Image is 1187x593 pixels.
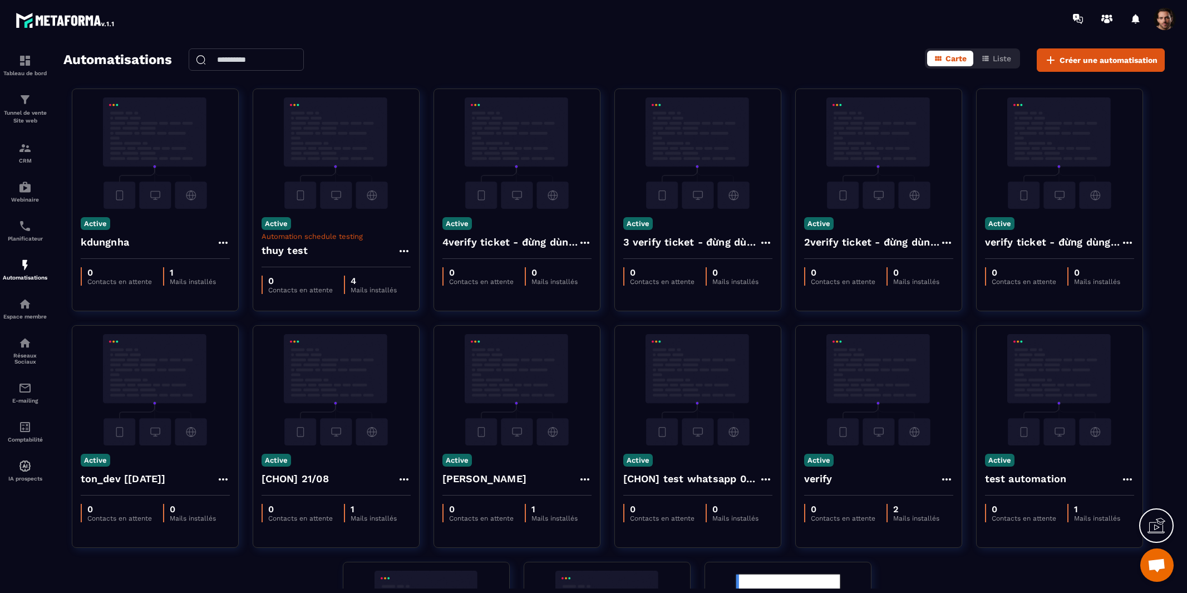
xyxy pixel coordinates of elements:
[3,211,47,250] a: schedulerschedulerPlanificateur
[87,267,152,278] p: 0
[442,217,472,230] p: Active
[3,437,47,443] p: Comptabilité
[804,97,953,209] img: automation-background
[18,219,32,233] img: scheduler
[18,54,32,67] img: formation
[531,514,578,522] p: Mails installés
[804,234,940,250] h4: 2verify ticket - đừng dùng please - Copy
[3,85,47,133] a: formationformationTunnel de vente Site web
[449,514,514,522] p: Contacts en attente
[3,373,47,412] a: emailemailE-mailing
[63,48,172,72] h2: Automatisations
[81,334,230,445] img: automation-background
[262,217,291,230] p: Active
[3,275,47,281] p: Automatisations
[442,234,578,250] h4: 4verify ticket - đừng dùng please - Copy
[1140,548,1174,582] div: Open chat
[1074,278,1120,286] p: Mails installés
[81,97,230,209] img: automation-background
[623,334,772,445] img: automation-background
[262,97,411,209] img: automation-background
[18,297,32,311] img: automations
[992,267,1056,278] p: 0
[3,398,47,404] p: E-mailing
[985,471,1067,487] h4: test automation
[18,180,32,194] img: automations
[18,459,32,473] img: automations
[262,243,308,258] h4: thuy test
[3,70,47,76] p: Tableau de bord
[893,504,939,514] p: 2
[1060,55,1158,66] span: Créer une automatisation
[170,504,216,514] p: 0
[3,476,47,482] p: IA prospects
[893,278,939,286] p: Mails installés
[712,267,759,278] p: 0
[81,217,110,230] p: Active
[268,286,333,294] p: Contacts en attente
[712,504,759,514] p: 0
[804,471,833,487] h4: verify
[1074,514,1120,522] p: Mails installés
[442,97,592,209] img: automation-background
[811,504,875,514] p: 0
[992,278,1056,286] p: Contacts en attente
[81,234,130,250] h4: kdungnha
[442,334,592,445] img: automation-background
[262,454,291,467] p: Active
[170,514,216,522] p: Mails installés
[351,504,397,514] p: 1
[1037,48,1165,72] button: Créer une automatisation
[170,267,216,278] p: 1
[993,54,1011,63] span: Liste
[893,267,939,278] p: 0
[804,217,834,230] p: Active
[268,504,333,514] p: 0
[623,471,759,487] h4: [CHON] test whatsapp 02/07
[630,504,695,514] p: 0
[442,471,527,487] h4: [PERSON_NAME]
[712,514,759,522] p: Mails installés
[87,504,152,514] p: 0
[351,514,397,522] p: Mails installés
[1074,267,1120,278] p: 0
[262,471,329,487] h4: [CHON] 21/08
[630,267,695,278] p: 0
[449,278,514,286] p: Contacts en attente
[442,454,472,467] p: Active
[623,217,653,230] p: Active
[531,267,578,278] p: 0
[985,454,1014,467] p: Active
[804,454,834,467] p: Active
[3,236,47,242] p: Planificateur
[3,46,47,85] a: formationformationTableau de bord
[18,93,32,106] img: formation
[992,504,1056,514] p: 0
[3,412,47,451] a: accountantaccountantComptabilité
[531,278,578,286] p: Mails installés
[81,471,166,487] h4: ton_dev [[DATE]]
[1074,504,1120,514] p: 1
[623,97,772,209] img: automation-background
[893,514,939,522] p: Mails installés
[531,504,578,514] p: 1
[3,289,47,328] a: automationsautomationsEspace membre
[811,514,875,522] p: Contacts en attente
[945,54,967,63] span: Carte
[262,334,411,445] img: automation-background
[18,141,32,155] img: formation
[630,514,695,522] p: Contacts en attente
[974,51,1018,66] button: Liste
[712,278,759,286] p: Mails installés
[804,334,953,445] img: automation-background
[985,217,1014,230] p: Active
[351,286,397,294] p: Mails installés
[3,328,47,373] a: social-networksocial-networkRéseaux Sociaux
[351,276,397,286] p: 4
[623,234,759,250] h4: 3 verify ticket - đừng dùng please - Copy
[927,51,973,66] button: Carte
[449,504,514,514] p: 0
[81,454,110,467] p: Active
[3,109,47,125] p: Tunnel de vente Site web
[623,454,653,467] p: Active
